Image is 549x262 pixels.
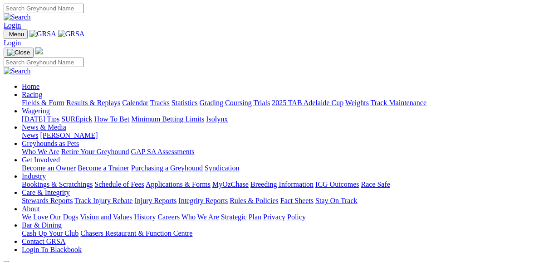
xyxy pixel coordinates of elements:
[131,148,195,155] a: GAP SA Assessments
[22,197,545,205] div: Care & Integrity
[80,229,192,237] a: Chasers Restaurant & Function Centre
[22,115,59,123] a: [DATE] Tips
[181,213,219,221] a: Who We Are
[22,164,545,172] div: Get Involved
[74,197,132,204] a: Track Injury Rebate
[253,99,270,107] a: Trials
[134,197,176,204] a: Injury Reports
[9,31,24,38] span: Menu
[250,180,314,188] a: Breeding Information
[4,4,84,13] input: Search
[315,197,357,204] a: Stay On Track
[22,123,66,131] a: News & Media
[315,180,359,188] a: ICG Outcomes
[94,115,130,123] a: How To Bet
[80,213,132,221] a: Vision and Values
[22,164,76,172] a: Become an Owner
[22,189,70,196] a: Care & Integrity
[4,21,21,29] a: Login
[40,131,98,139] a: [PERSON_NAME]
[212,180,249,188] a: MyOzChase
[4,58,84,67] input: Search
[122,99,148,107] a: Calendar
[22,180,545,189] div: Industry
[22,140,79,147] a: Greyhounds as Pets
[206,115,228,123] a: Isolynx
[22,238,65,245] a: Contact GRSA
[22,99,64,107] a: Fields & Form
[22,91,42,98] a: Racing
[280,197,314,204] a: Fact Sheets
[66,99,120,107] a: Results & Replays
[61,115,92,123] a: SUREpick
[22,131,545,140] div: News & Media
[205,164,239,172] a: Syndication
[150,99,170,107] a: Tracks
[4,29,28,39] button: Toggle navigation
[4,48,34,58] button: Toggle navigation
[22,229,78,237] a: Cash Up Your Club
[22,213,78,221] a: We Love Our Dogs
[4,39,21,47] a: Login
[146,180,211,188] a: Applications & Forms
[61,148,129,155] a: Retire Your Greyhound
[7,49,30,56] img: Close
[22,246,82,253] a: Login To Blackbook
[22,156,60,164] a: Get Involved
[361,180,390,188] a: Race Safe
[263,213,306,221] a: Privacy Policy
[29,30,56,38] img: GRSA
[22,115,545,123] div: Wagering
[230,197,279,204] a: Rules & Policies
[58,30,85,38] img: GRSA
[4,67,31,75] img: Search
[78,164,129,172] a: Become a Trainer
[225,99,252,107] a: Coursing
[22,213,545,221] div: About
[94,180,144,188] a: Schedule of Fees
[157,213,180,221] a: Careers
[178,197,228,204] a: Integrity Reports
[200,99,223,107] a: Grading
[221,213,261,221] a: Strategic Plan
[22,197,73,204] a: Stewards Reports
[22,99,545,107] div: Racing
[22,172,46,180] a: Industry
[22,205,40,213] a: About
[22,180,93,188] a: Bookings & Scratchings
[35,47,43,54] img: logo-grsa-white.png
[22,229,545,238] div: Bar & Dining
[22,148,59,155] a: Who We Are
[131,164,203,172] a: Purchasing a Greyhound
[134,213,156,221] a: History
[22,221,62,229] a: Bar & Dining
[22,107,50,115] a: Wagering
[272,99,343,107] a: 2025 TAB Adelaide Cup
[22,131,38,139] a: News
[345,99,369,107] a: Weights
[22,82,39,90] a: Home
[371,99,426,107] a: Track Maintenance
[4,13,31,21] img: Search
[131,115,204,123] a: Minimum Betting Limits
[172,99,198,107] a: Statistics
[22,148,545,156] div: Greyhounds as Pets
